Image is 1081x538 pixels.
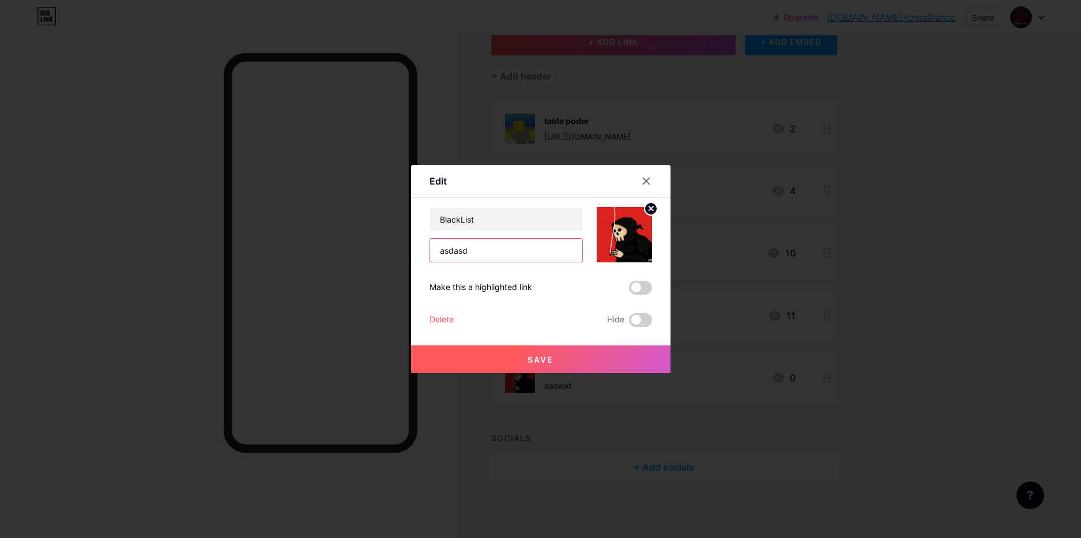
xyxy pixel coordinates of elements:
[430,239,582,262] input: URL
[607,313,624,327] span: Hide
[430,281,532,295] div: Make this a highlighted link
[411,345,671,373] button: Save
[528,355,553,364] span: Save
[430,313,454,327] div: Delete
[430,208,582,231] input: Title
[430,174,447,188] div: Edit
[597,207,652,262] img: link_thumbnail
